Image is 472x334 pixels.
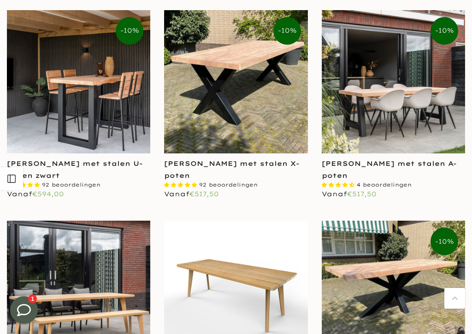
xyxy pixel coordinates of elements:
a: [PERSON_NAME] met stalen X-poten [164,159,300,179]
span: -10% [273,17,301,45]
a: Terug naar boven [444,288,465,309]
span: -10% [116,17,143,45]
span: 92 beoordelingen [199,182,258,188]
span: Vanaf [322,190,377,198]
span: 4 beoordelingen [357,182,412,188]
span: -10% [431,228,458,255]
span: Vanaf [164,190,219,198]
a: [PERSON_NAME] met stalen A-poten [322,159,457,179]
span: €594,00 [32,190,64,198]
span: 4.87 stars [7,182,42,188]
span: €517,50 [189,190,219,198]
span: €517,50 [347,190,377,198]
span: 4.50 stars [322,182,357,188]
span: Vanaf [7,190,64,198]
span: 92 beoordelingen [42,182,100,188]
a: [PERSON_NAME] met stalen U-poten zwart [7,159,143,179]
iframe: toggle-frame [1,287,47,333]
span: -10% [431,17,458,45]
span: 4.87 stars [164,182,199,188]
